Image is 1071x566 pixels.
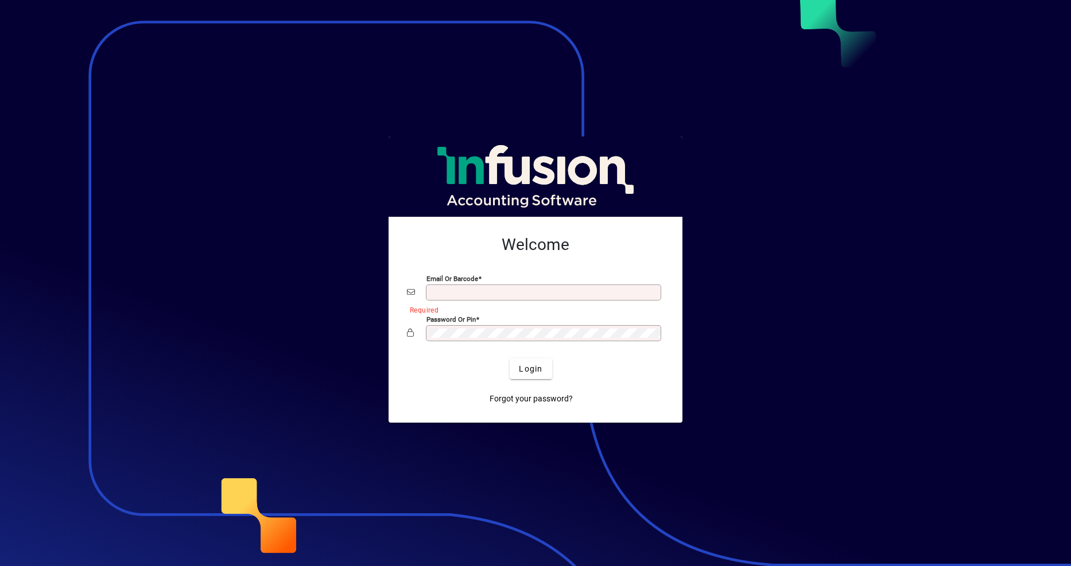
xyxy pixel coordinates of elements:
a: Forgot your password? [485,388,577,409]
mat-label: Email or Barcode [426,275,478,283]
span: Login [519,363,542,375]
mat-error: Required [410,303,655,315]
h2: Welcome [407,235,664,255]
mat-label: Password or Pin [426,315,476,323]
span: Forgot your password? [490,393,573,405]
button: Login [510,358,552,379]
